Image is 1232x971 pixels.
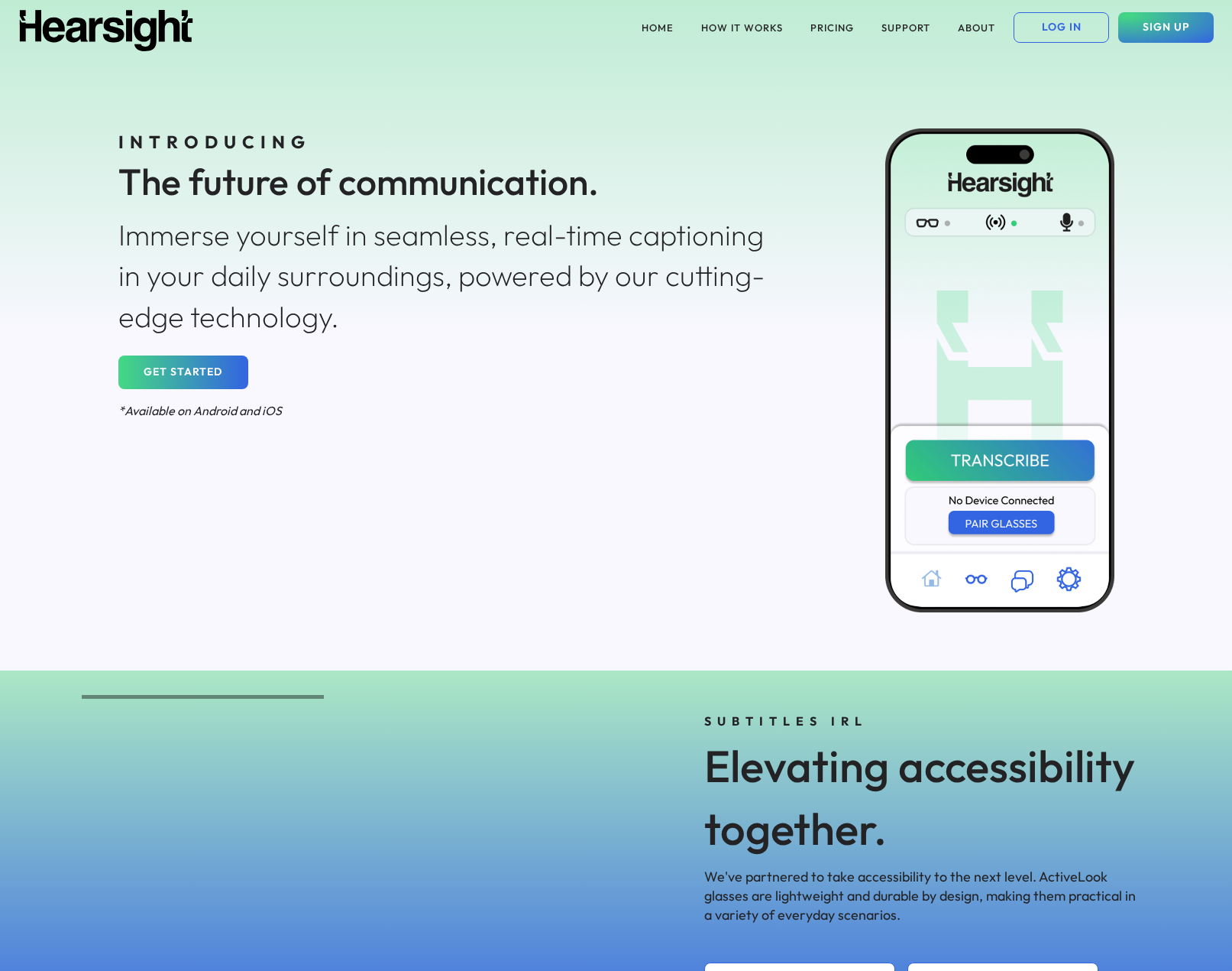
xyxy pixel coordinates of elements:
[118,356,248,389] button: GET STARTED
[872,12,939,43] button: SUPPORT
[118,402,781,419] div: *Available on Android and iOS
[118,130,781,154] div: INTRODUCING
[1118,12,1214,43] button: SIGN UP
[118,156,781,207] div: The future of communication.
[801,12,863,43] button: PRICING
[704,867,1138,925] div: We've partnered to take accessibility to the next level. ActiveLook glasses are lightweight and d...
[692,12,792,43] button: HOW IT WORKS
[885,128,1114,612] img: Hearsight iOS app screenshot
[949,12,1004,43] button: ABOUT
[632,12,683,43] button: HOME
[18,10,194,51] img: Hearsight logo
[704,713,1138,729] div: SUBTITLES IRL
[118,215,781,337] div: Immerse yourself in seamless, real-time captioning in your daily surroundings, powered by our cut...
[704,735,1138,859] div: Elevating accessibility together.
[1014,12,1109,43] button: LOG IN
